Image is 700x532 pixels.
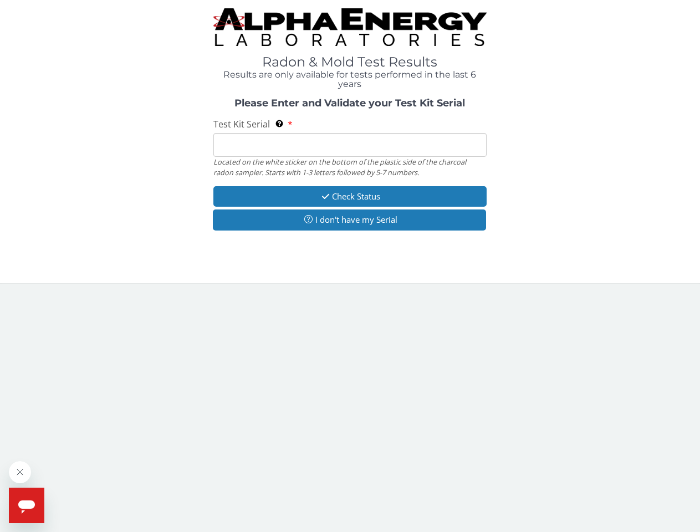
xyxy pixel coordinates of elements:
strong: Please Enter and Validate your Test Kit Serial [234,97,465,109]
iframe: Button to launch messaging window [9,488,44,523]
button: Check Status [213,186,487,207]
img: TightCrop.jpg [213,8,487,46]
h1: Radon & Mold Test Results [213,55,487,69]
span: Help [7,8,24,17]
h4: Results are only available for tests performed in the last 6 years [213,70,487,89]
button: I don't have my Serial [213,209,486,230]
span: Test Kit Serial [213,118,270,130]
div: Located on the white sticker on the bottom of the plastic side of the charcoal radon sampler. Sta... [213,157,487,177]
iframe: Close message [9,461,31,483]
